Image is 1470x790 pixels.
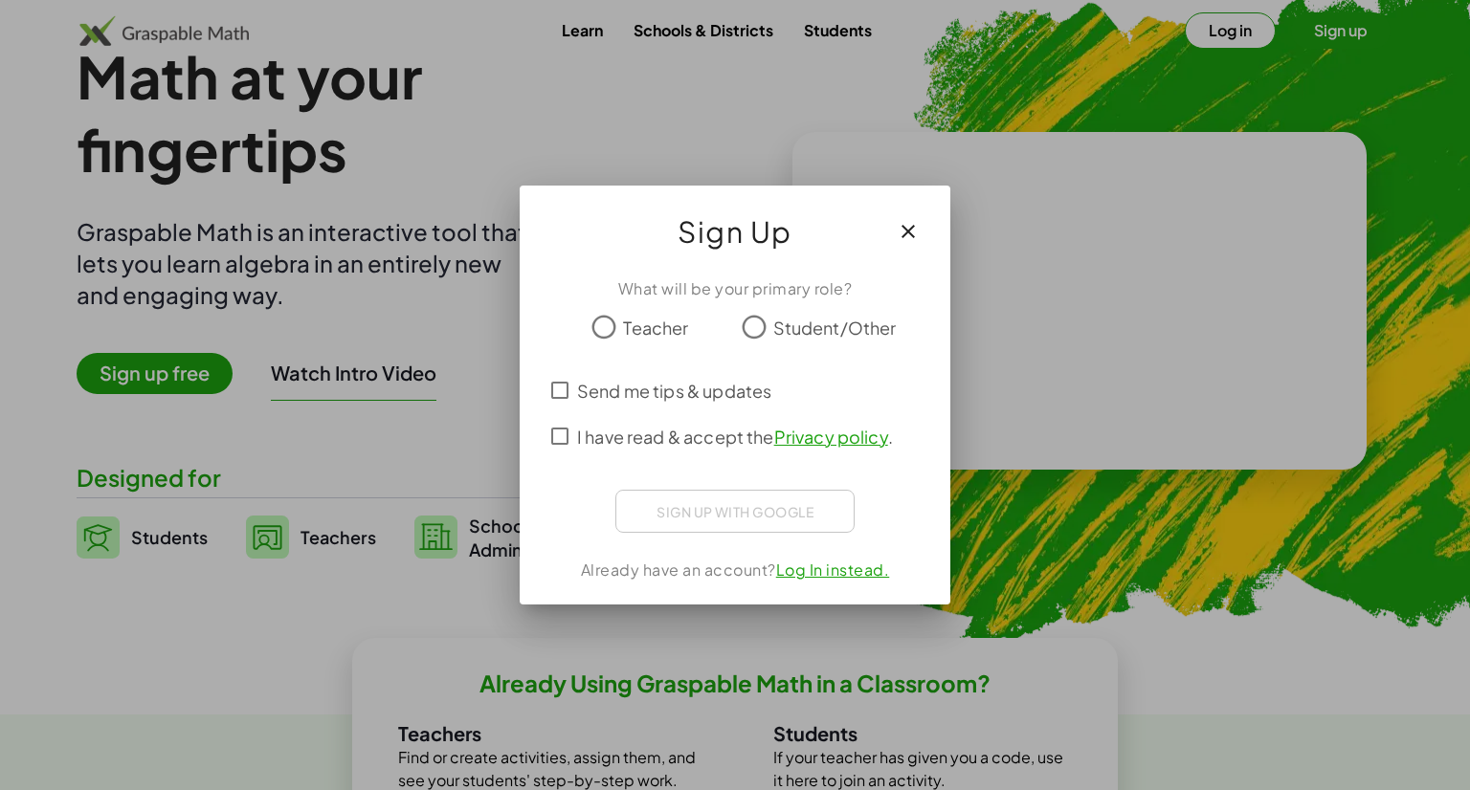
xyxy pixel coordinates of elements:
a: Privacy policy [774,426,888,448]
span: Send me tips & updates [577,378,771,404]
span: Teacher [623,315,688,340]
span: Student/Other [773,315,897,340]
span: I have read & accept the . [577,424,893,450]
a: Log In instead. [776,560,890,580]
div: Already have an account? [543,559,927,582]
div: What will be your primary role? [543,277,927,300]
span: Sign Up [678,208,792,254]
